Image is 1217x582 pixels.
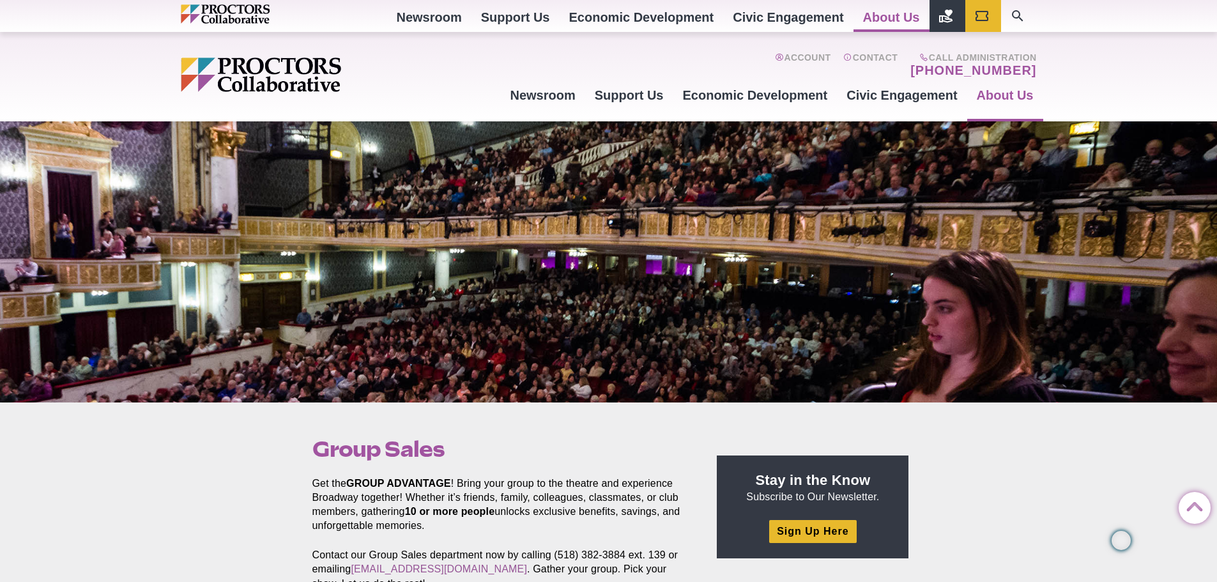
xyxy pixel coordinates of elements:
h1: Group Sales [312,437,688,461]
a: Newsroom [500,78,585,112]
p: Get the ! Bring your group to the theatre and experience Broadway together! Whether it’s friends,... [312,477,688,533]
strong: GROUP ADVANTAGE [346,478,451,489]
a: Economic Development [673,78,838,112]
strong: Stay in the Know [756,472,871,488]
a: Civic Engagement [837,78,967,112]
img: Proctors logo [181,57,440,92]
a: Account [775,52,830,78]
a: About Us [967,78,1043,112]
a: Sign Up Here [769,520,856,542]
a: Support Us [585,78,673,112]
img: Proctors logo [181,4,325,24]
p: Subscribe to Our Newsletter. [732,471,893,504]
a: Back to Top [1179,493,1204,518]
span: Call Administration [907,52,1036,63]
a: [EMAIL_ADDRESS][DOMAIN_NAME] [351,563,527,574]
a: Contact [843,52,898,78]
strong: 10 or more people [405,506,495,517]
a: [PHONE_NUMBER] [910,63,1036,78]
